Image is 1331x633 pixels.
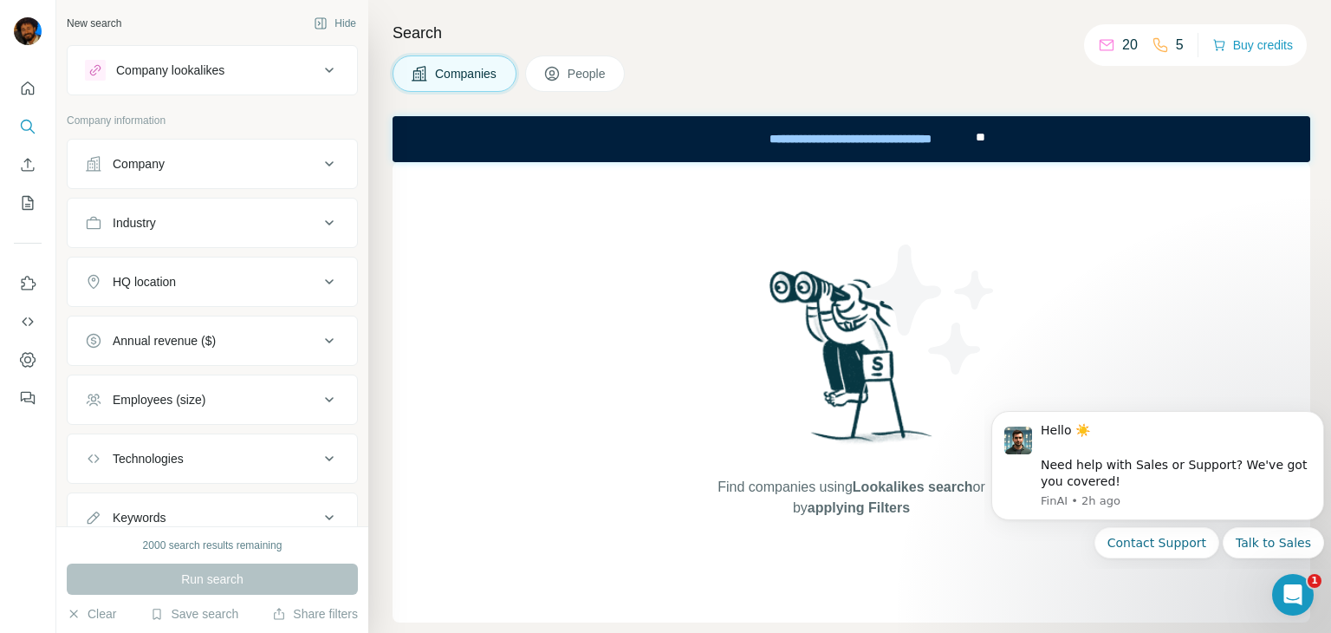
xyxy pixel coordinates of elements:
[67,113,358,128] p: Company information
[68,497,357,538] button: Keywords
[113,332,216,349] div: Annual revenue ($)
[113,155,165,173] div: Company
[68,143,357,185] button: Company
[14,344,42,375] button: Dashboard
[116,62,224,79] div: Company lookalikes
[113,509,166,526] div: Keywords
[435,65,498,82] span: Companies
[113,214,156,232] div: Industry
[67,605,116,623] button: Clear
[1308,574,1321,588] span: 1
[712,477,990,519] span: Find companies using or by
[14,111,42,142] button: Search
[68,438,357,480] button: Technologies
[1176,35,1184,55] p: 5
[14,306,42,337] button: Use Surfe API
[14,268,42,299] button: Use Surfe on LinkedIn
[67,16,121,31] div: New search
[113,273,176,290] div: HQ location
[393,116,1310,162] iframe: Banner
[1212,33,1293,57] button: Buy credits
[68,49,357,91] button: Company lookalikes
[14,382,42,414] button: Feedback
[1272,574,1314,616] iframe: Intercom live chat
[808,500,910,515] span: applying Filters
[68,261,357,303] button: HQ location
[14,149,42,180] button: Enrich CSV
[113,450,184,467] div: Technologies
[150,605,238,623] button: Save search
[302,10,368,36] button: Hide
[14,187,42,219] button: My lists
[984,396,1331,569] iframe: Intercom notifications message
[762,266,942,460] img: Surfe Illustration - Woman searching with binoculars
[14,17,42,45] img: Avatar
[143,538,282,553] div: 2000 search results remaining
[568,65,607,82] span: People
[68,379,357,421] button: Employees (size)
[852,232,1008,388] img: Surfe Illustration - Stars
[14,73,42,104] button: Quick start
[272,605,358,623] button: Share filters
[1122,35,1138,55] p: 20
[853,480,973,494] span: Lookalikes search
[393,21,1310,45] h4: Search
[113,391,205,408] div: Employees (size)
[68,320,357,362] button: Annual revenue ($)
[68,202,357,244] button: Industry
